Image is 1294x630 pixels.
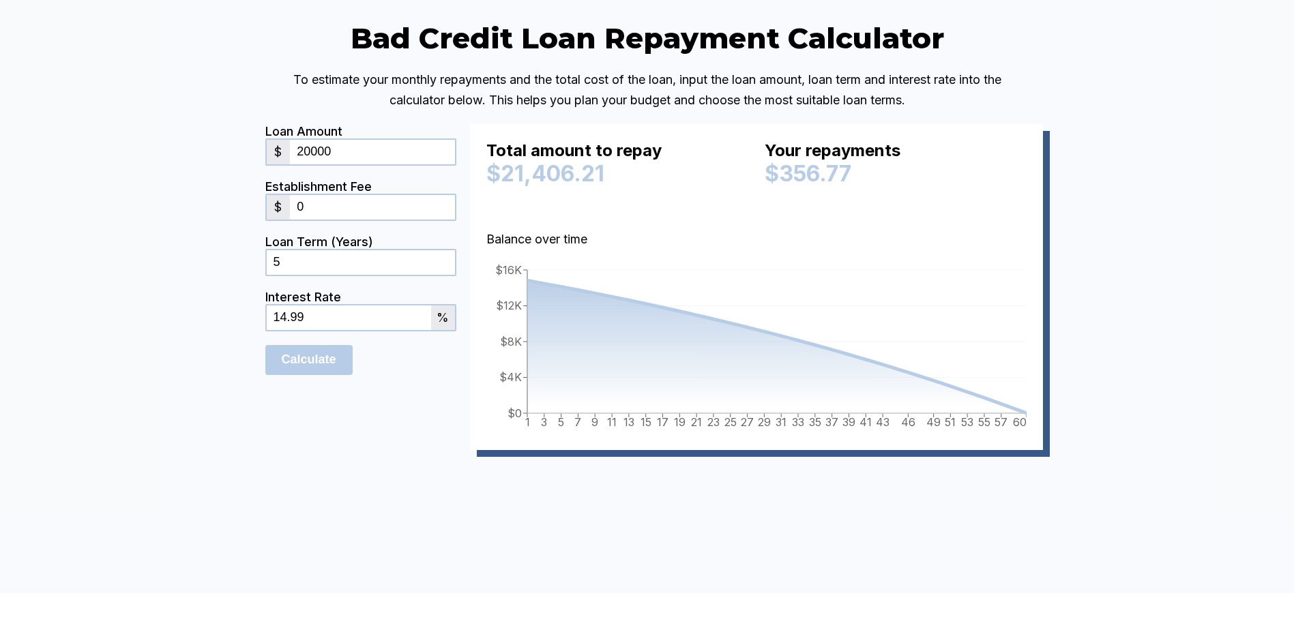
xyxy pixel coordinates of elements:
div: Total amount to repay [486,140,748,166]
div: Loan Term (Years) [265,235,456,249]
div: % [431,305,455,330]
tspan: $12K [496,299,522,312]
div: $ [267,140,291,164]
p: To estimate your monthly repayments and the total cost of the loan, input the loan amount, loan t... [265,70,1029,110]
tspan: 27 [741,415,754,429]
tspan: 3 [541,415,547,429]
tspan: 23 [707,415,719,429]
tspan: 33 [792,415,804,429]
div: $21,406.21 [486,160,748,187]
tspan: 31 [776,415,786,429]
tspan: 43 [876,415,889,429]
input: 0 [290,140,454,164]
tspan: 17 [657,415,668,429]
div: Interest Rate [265,290,456,304]
tspan: 7 [574,415,581,429]
tspan: 53 [961,415,973,429]
tspan: 21 [691,415,702,429]
div: Your repayments [765,140,1027,166]
tspan: 37 [825,415,838,429]
tspan: $8K [500,334,522,348]
h2: Bad Credit Loan Repayment Calculator [265,20,1029,56]
tspan: 5 [558,415,564,429]
div: Loan Amount [265,124,456,138]
tspan: 13 [623,415,634,429]
tspan: 39 [842,415,855,429]
tspan: 1 [525,415,529,429]
tspan: 29 [757,415,770,429]
tspan: 57 [995,415,1008,429]
input: 0 [267,305,431,330]
tspan: 9 [591,415,598,429]
tspan: 35 [808,415,821,429]
tspan: $0 [508,406,522,419]
p: Balance over time [486,229,1027,250]
input: Calculate [265,345,353,375]
tspan: 46 [900,415,915,429]
tspan: 55 [977,415,990,429]
tspan: 49 [926,415,941,429]
tspan: 41 [859,415,872,429]
div: Establishment Fee [265,179,456,194]
tspan: $4K [499,370,522,384]
tspan: 51 [945,415,956,429]
tspan: $16K [495,262,522,276]
tspan: 11 [607,415,617,429]
div: $356.77 [765,160,1027,187]
tspan: 19 [673,415,685,429]
tspan: 25 [724,415,736,429]
tspan: 15 [640,415,651,429]
tspan: 60 [1012,415,1026,429]
input: 0 [290,195,454,220]
input: 0 [267,250,455,275]
div: $ [267,195,291,220]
